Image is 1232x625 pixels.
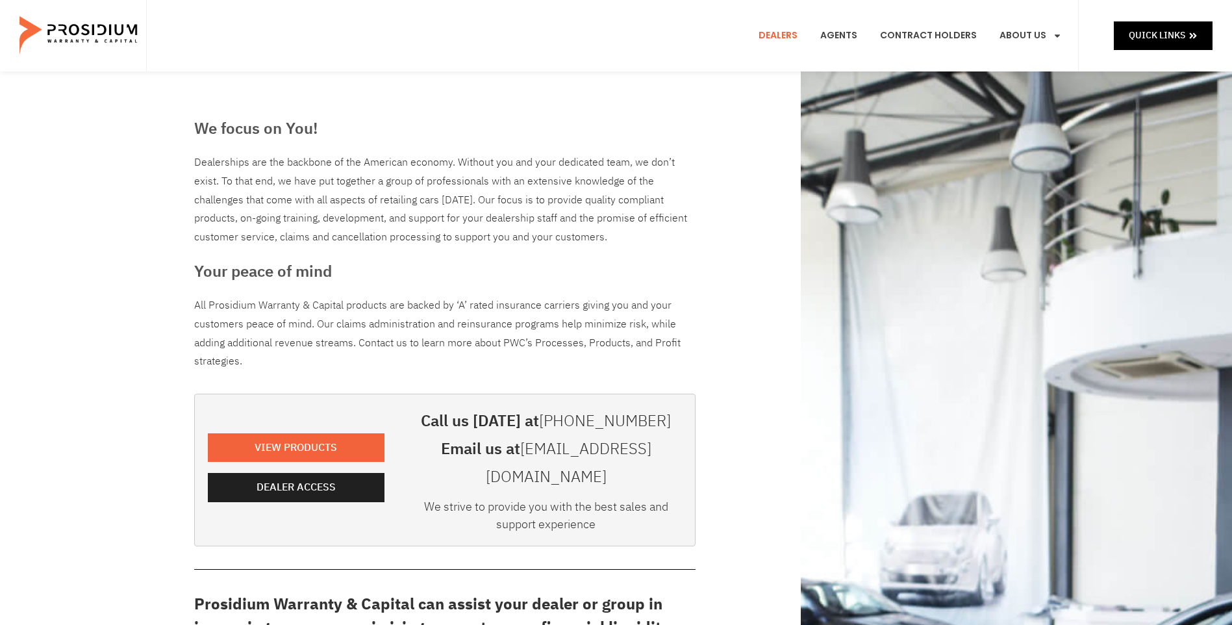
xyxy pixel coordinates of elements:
[870,12,987,60] a: Contract Holders
[1114,21,1213,49] a: Quick Links
[410,407,682,435] h3: Call us [DATE] at
[749,12,807,60] a: Dealers
[194,260,696,283] h3: Your peace of mind
[539,409,671,433] a: [PHONE_NUMBER]
[208,473,384,502] a: Dealer Access
[208,433,384,463] a: View Products
[990,12,1072,60] a: About Us
[194,153,696,247] div: Dealerships are the backbone of the American economy. Without you and your dedicated team, we don...
[811,12,867,60] a: Agents
[486,437,651,489] a: [EMAIL_ADDRESS][DOMAIN_NAME]
[255,439,337,457] span: View Products
[410,435,682,491] h3: Email us at
[749,12,1072,60] nav: Menu
[410,498,682,539] div: We strive to provide you with the best sales and support experience
[194,117,696,140] h3: We focus on You!
[194,296,696,371] p: All Prosidium Warranty & Capital products are backed by ‘A’ rated insurance carriers giving you a...
[1129,27,1185,44] span: Quick Links
[257,478,336,497] span: Dealer Access
[251,1,292,11] span: Last Name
